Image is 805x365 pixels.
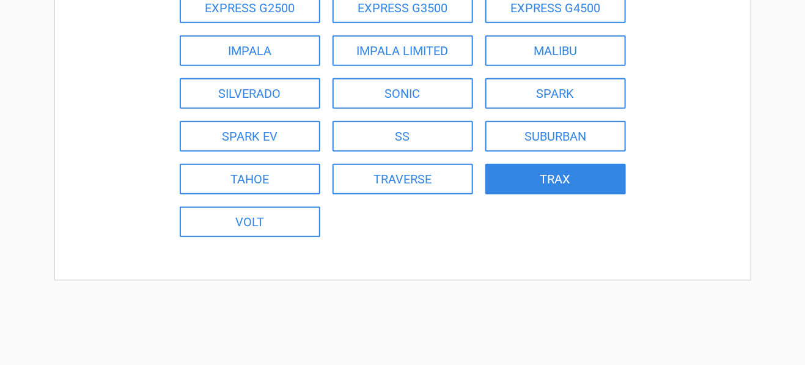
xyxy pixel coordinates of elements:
a: SPARK EV [180,121,320,152]
a: SONIC [333,78,473,109]
a: SS [333,121,473,152]
a: TRAVERSE [333,164,473,194]
a: TAHOE [180,164,320,194]
a: SILVERADO [180,78,320,109]
a: SUBURBAN [485,121,626,152]
a: MALIBU [485,35,626,66]
a: SPARK [485,78,626,109]
a: VOLT [180,207,320,237]
a: IMPALA [180,35,320,66]
a: IMPALA LIMITED [333,35,473,66]
a: TRAX [485,164,626,194]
